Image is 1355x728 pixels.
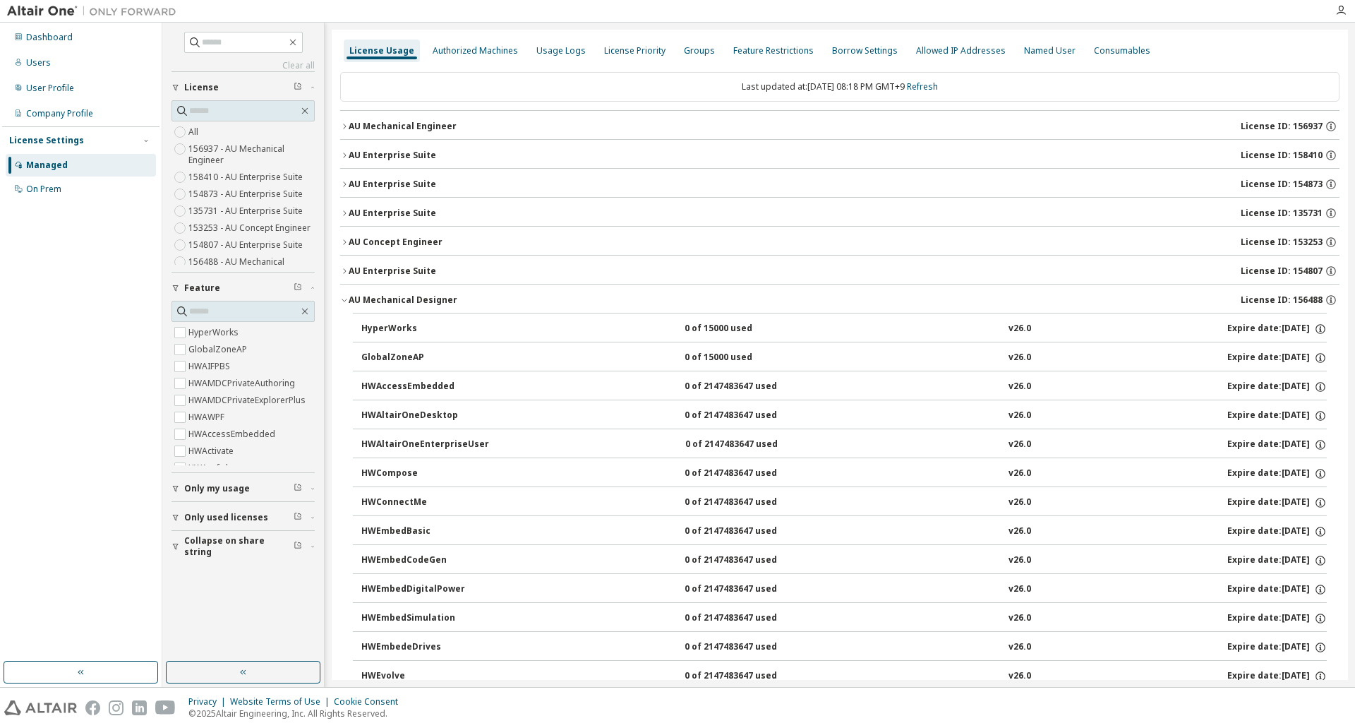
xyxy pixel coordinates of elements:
div: Expire date: [DATE] [1227,467,1327,480]
div: HWEmbedSimulation [361,612,488,625]
div: HWAltairOneEnterpriseUser [361,438,489,451]
button: HWAltairOneEnterpriseUser0 of 2147483647 usedv26.0Expire date:[DATE] [361,429,1327,460]
div: Cookie Consent [334,696,406,708]
div: Expire date: [DATE] [1227,670,1327,683]
label: HWActivate [188,443,236,460]
div: 0 of 2147483647 used [685,381,812,393]
div: License Priority [604,45,666,56]
button: AU Enterprise SuiteLicense ID: 154807 [340,256,1339,287]
div: v26.0 [1008,381,1031,393]
div: 0 of 2147483647 used [685,583,812,596]
div: v26.0 [1008,410,1031,422]
span: Clear filter [294,541,302,552]
div: 0 of 2147483647 used [685,612,812,625]
label: HWAcufwh [188,460,234,477]
label: HWAIFPBS [188,358,233,375]
div: Expire date: [DATE] [1227,583,1327,596]
img: altair_logo.svg [4,700,77,715]
div: v26.0 [1008,525,1031,538]
span: Feature [184,282,220,294]
div: Expire date: [DATE] [1227,410,1327,422]
div: Groups [684,45,715,56]
button: HWAccessEmbedded0 of 2147483647 usedv26.0Expire date:[DATE] [361,371,1327,402]
div: Expire date: [DATE] [1227,612,1327,625]
div: v26.0 [1008,670,1031,683]
div: Expire date: [DATE] [1227,323,1327,335]
div: HWConnectMe [361,496,488,509]
div: v26.0 [1008,583,1031,596]
div: Expire date: [DATE] [1227,554,1327,567]
div: License Usage [349,45,414,56]
div: v26.0 [1008,496,1031,509]
div: 0 of 2147483647 used [685,554,812,567]
div: License Settings [9,135,84,146]
div: HWEmbedCodeGen [361,554,488,567]
div: HWAltairOneDesktop [361,410,488,422]
div: v26.0 [1008,467,1031,480]
img: instagram.svg [109,700,124,715]
span: Only used licenses [184,512,268,523]
button: HWEmbedSimulation0 of 2147483647 usedv26.0Expire date:[DATE] [361,603,1327,634]
div: AU Enterprise Suite [349,265,436,277]
a: Clear all [171,60,315,71]
div: Expire date: [DATE] [1227,641,1327,654]
button: HyperWorks0 of 15000 usedv26.0Expire date:[DATE] [361,314,1327,345]
div: Authorized Machines [433,45,518,56]
span: Clear filter [294,483,302,494]
span: License ID: 135731 [1241,208,1323,219]
button: Only my usage [171,473,315,504]
span: License ID: 158410 [1241,150,1323,161]
div: 0 of 2147483647 used [685,525,812,538]
div: AU Enterprise Suite [349,179,436,190]
button: HWEvolve0 of 2147483647 usedv26.0Expire date:[DATE] [361,661,1327,692]
label: 153253 - AU Concept Engineer [188,220,313,237]
p: © 2025 Altair Engineering, Inc. All Rights Reserved. [188,708,406,720]
span: License ID: 156937 [1241,121,1323,132]
div: Expire date: [DATE] [1227,496,1327,509]
div: HWCompose [361,467,488,480]
img: Altair One [7,4,183,18]
div: Named User [1024,45,1076,56]
div: HyperWorks [361,323,488,335]
div: AU Enterprise Suite [349,150,436,161]
div: v26.0 [1008,323,1031,335]
button: HWConnectMe0 of 2147483647 usedv26.0Expire date:[DATE] [361,487,1327,518]
div: Borrow Settings [832,45,898,56]
img: linkedin.svg [132,700,147,715]
div: Feature Restrictions [733,45,814,56]
div: AU Mechanical Designer [349,294,457,306]
div: Last updated at: [DATE] 08:18 PM GMT+9 [340,72,1339,102]
label: 154873 - AU Enterprise Suite [188,186,306,203]
button: HWEmbedeDrives0 of 2147483647 usedv26.0Expire date:[DATE] [361,632,1327,663]
a: Refresh [907,80,938,93]
div: User Profile [26,83,74,94]
button: HWCompose0 of 2147483647 usedv26.0Expire date:[DATE] [361,458,1327,489]
label: 156488 - AU Mechanical Designer [188,253,315,282]
img: youtube.svg [155,700,176,715]
button: AU Enterprise SuiteLicense ID: 158410 [340,140,1339,171]
div: Consumables [1094,45,1150,56]
div: AU Enterprise Suite [349,208,436,219]
div: 0 of 2147483647 used [685,496,812,509]
button: HWEmbedDigitalPower0 of 2147483647 usedv26.0Expire date:[DATE] [361,574,1327,605]
div: 0 of 2147483647 used [685,641,812,654]
label: GlobalZoneAP [188,341,250,358]
div: HWEvolve [361,670,488,683]
div: 0 of 2147483647 used [685,670,812,683]
label: HWAMDCPrivateExplorerPlus [188,392,308,409]
button: HWEmbedBasic0 of 2147483647 usedv26.0Expire date:[DATE] [361,516,1327,547]
span: Clear filter [294,282,302,294]
div: GlobalZoneAP [361,352,488,364]
div: Company Profile [26,108,93,119]
div: Users [26,57,51,68]
div: HWEmbedeDrives [361,641,488,654]
button: GlobalZoneAP0 of 15000 usedv26.0Expire date:[DATE] [361,342,1327,374]
div: Expire date: [DATE] [1227,352,1327,364]
label: 154807 - AU Enterprise Suite [188,237,306,253]
div: Usage Logs [536,45,586,56]
button: AU Mechanical DesignerLicense ID: 156488 [340,285,1339,316]
div: 0 of 15000 used [685,352,812,364]
div: v26.0 [1008,641,1031,654]
label: 156937 - AU Mechanical Engineer [188,141,315,169]
button: License [171,72,315,103]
